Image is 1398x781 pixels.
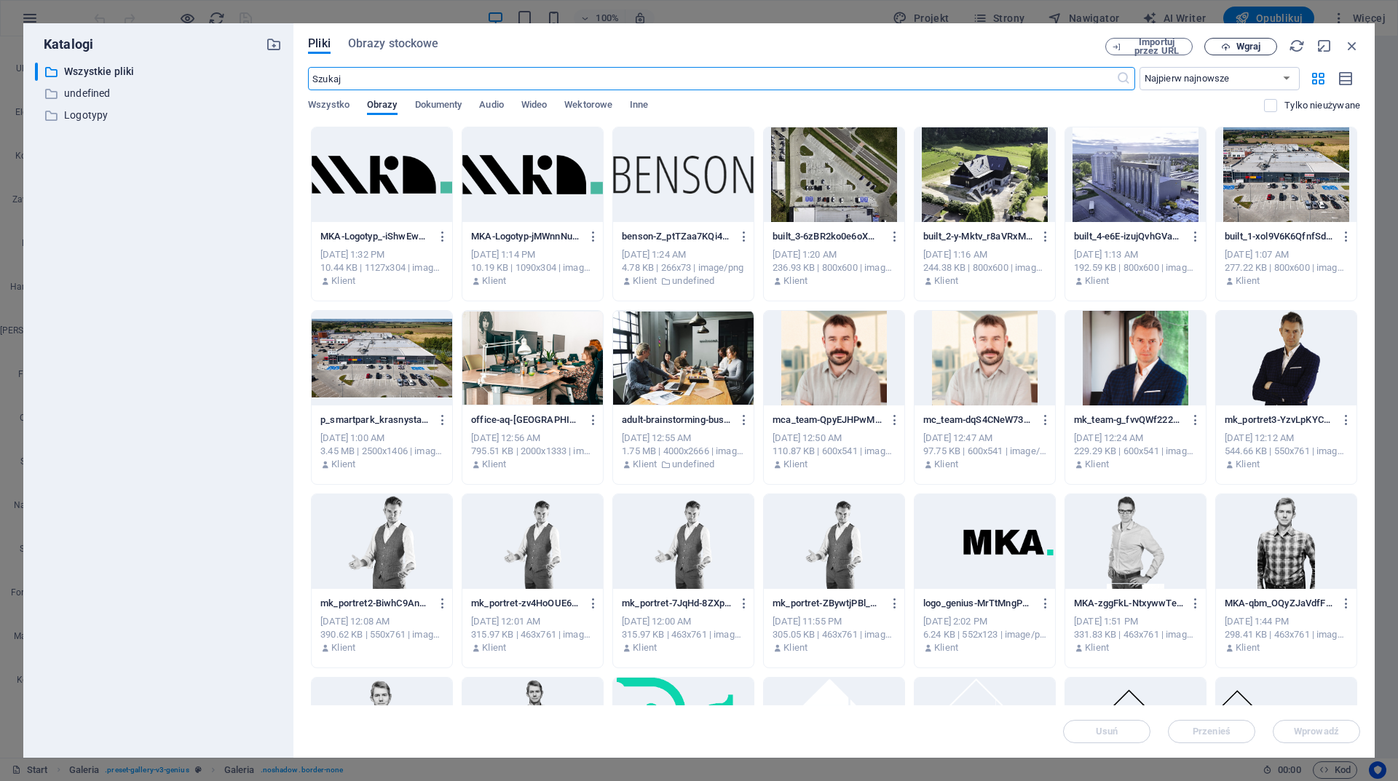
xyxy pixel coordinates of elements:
[266,36,282,52] i: Stwórz nowy folder
[1284,99,1360,112] p: Wyświetla tylko pliki, które nie są używane w serwisie. Pliki dodane podczas tej sesji mogą być n...
[773,432,896,445] div: [DATE] 12:50 AM
[320,230,430,243] p: MKA-Logotyp_-iShwEwubFBpiwkPReHMnKg.png
[1085,641,1109,654] p: Klient
[1236,274,1260,288] p: Klient
[1127,38,1186,55] span: Importuj przez URL
[367,96,398,116] span: Obrazy
[331,641,355,654] p: Klient
[35,84,282,103] div: undefined
[331,458,355,471] p: Klient
[482,458,506,471] p: Klient
[1074,445,1197,458] div: 229.29 KB | 600x541 | image/jpeg
[308,67,1115,90] input: Szukaj
[320,628,443,641] div: 390.62 KB | 550x761 | image/png
[1344,38,1360,54] i: Zamknij
[482,274,506,288] p: Klient
[622,432,745,445] div: [DATE] 12:55 AM
[564,96,612,116] span: Wektorowe
[471,413,580,427] p: office-aq-TBdAmOOBojr-fVvknfg.jpg
[1204,38,1277,55] button: Wgraj
[482,641,506,654] p: Klient
[1225,230,1334,243] p: built_1-xol9V6K6QfnfSdZlS3AKbw.jpg
[320,413,430,427] p: p_smartpark_krasnystaw_1-6i0s2RfM9lzOw85u7kky3A.jpg
[622,445,745,458] div: 1.75 MB | 4000x2666 | image/jpeg
[783,274,807,288] p: Klient
[934,641,958,654] p: Klient
[783,641,807,654] p: Klient
[1225,432,1348,445] div: [DATE] 12:12 AM
[923,628,1046,641] div: 6.24 KB | 552x123 | image/png
[923,230,1032,243] p: built_2-y-Mktv_r8aVRxMTv7IZX5w.jpg
[1074,432,1197,445] div: [DATE] 12:24 AM
[1289,38,1305,54] i: Przeładuj
[308,35,331,52] span: Pliki
[934,274,958,288] p: Klient
[622,274,745,288] div: Autor: : Klient | Katalog: undefined
[622,628,745,641] div: 315.97 KB | 463x761 | image/png
[622,597,731,610] p: mk_portret-7JqHd-8ZXp1oH4xSkq4OKw.png
[471,432,594,445] div: [DATE] 12:56 AM
[471,597,580,610] p: mk_portret-zv4HoOUE68fddfjIIOFVEA.png
[1074,413,1183,427] p: mk_team-g_fvvQWf222ufHM8pLXY4A.jpg
[622,413,731,427] p: adult-brainstorming-business-1437908-T9c0JAXucap3-cvilWyZsw.jpg
[348,35,439,52] span: Obrazy stockowe
[1225,615,1348,628] div: [DATE] 1:44 PM
[1074,597,1183,610] p: MKA-zggFkL-NtxywwTe007WgTw.png
[923,248,1046,261] div: [DATE] 1:16 AM
[471,261,594,274] div: 10.19 KB | 1090x304 | image/png
[622,261,745,274] div: 4.78 KB | 266x73 | image/png
[1085,458,1109,471] p: Klient
[773,615,896,628] div: [DATE] 11:55 PM
[1105,38,1193,55] button: Importuj przez URL
[622,230,731,243] p: benson-Z_ptTZaa7KQi49JtIRPHWQ.png
[923,413,1032,427] p: mc_team-dqS4CNeW73Tzs-mHIasuXw.jpg
[773,628,896,641] div: 305.05 KB | 463x761 | image/png
[35,106,282,124] div: Logotypy
[35,63,38,81] div: ​
[415,96,462,116] span: Dokumenty
[633,274,657,288] p: Klient
[1074,615,1197,628] div: [DATE] 1:51 PM
[923,597,1032,610] p: logo_genius-MrTtMngPTSdUZKyvfkW6ow.png
[331,274,355,288] p: Klient
[320,615,443,628] div: [DATE] 12:08 AM
[773,597,882,610] p: mk_portret-ZBywtjPBl_ULCMLvyKSs6w.png
[934,458,958,471] p: Klient
[1236,641,1260,654] p: Klient
[773,413,882,427] p: mca_team-QpyEJHPwMSU3CdOZO8bvhw.jpg
[320,248,443,261] div: [DATE] 1:32 PM
[471,248,594,261] div: [DATE] 1:14 PM
[923,445,1046,458] div: 97.75 KB | 600x541 | image/jpeg
[923,261,1046,274] div: 244.38 KB | 800x600 | image/jpeg
[633,458,657,471] p: Klient
[1225,445,1348,458] div: 544.66 KB | 550x761 | image/png
[521,96,547,116] span: Wideo
[35,35,93,54] p: Katalogi
[923,432,1046,445] div: [DATE] 12:47 AM
[320,261,443,274] div: 10.44 KB | 1127x304 | image/png
[64,107,255,124] p: Logotypy
[308,96,349,116] span: Wszystko
[1225,261,1348,274] div: 277.22 KB | 800x600 | image/jpeg
[923,615,1046,628] div: [DATE] 2:02 PM
[320,432,443,445] div: [DATE] 1:00 AM
[320,597,430,610] p: mk_portret2-BiwhC9AnyfZKB-WzD9qJtQ.png
[633,641,657,654] p: Klient
[64,63,255,80] p: Wszystkie pliki
[471,628,594,641] div: 315.97 KB | 463x761 | image/png
[622,615,745,628] div: [DATE] 12:00 AM
[1225,597,1334,610] p: MKA-qbm_OQyZJaVdfFO3dQUtiA.png
[1225,628,1348,641] div: 298.41 KB | 463x761 | image/png
[1225,248,1348,261] div: [DATE] 1:07 AM
[630,96,648,116] span: Inne
[1236,42,1260,51] span: Wgraj
[672,458,714,471] p: undefined
[1225,413,1334,427] p: mk_portret3-YzvLpKYC33cdbBgQCcq_KA.png
[471,445,594,458] div: 795.51 KB | 2000x1333 | image/jpeg
[773,261,896,274] div: 236.93 KB | 800x600 | image/jpeg
[1074,248,1197,261] div: [DATE] 1:13 AM
[1074,261,1197,274] div: 192.59 KB | 800x600 | image/jpeg
[1085,274,1109,288] p: Klient
[64,85,255,102] p: undefined
[1316,38,1332,54] i: Minimalizuj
